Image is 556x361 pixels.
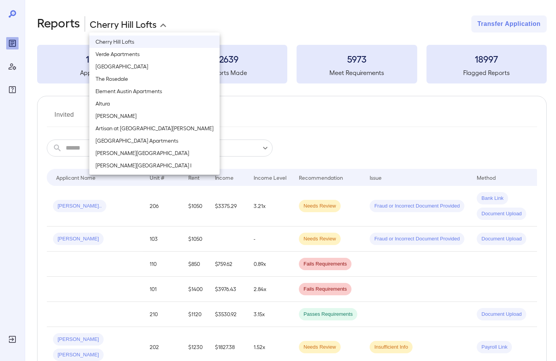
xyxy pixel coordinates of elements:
[89,135,220,147] li: [GEOGRAPHIC_DATA] Apartments
[89,85,220,97] li: Element Austin Apartments
[89,159,220,172] li: [PERSON_NAME][GEOGRAPHIC_DATA] I
[89,122,220,135] li: Artisan at [GEOGRAPHIC_DATA][PERSON_NAME]
[89,73,220,85] li: The Rosedale
[89,110,220,122] li: [PERSON_NAME]
[89,147,220,159] li: [PERSON_NAME][GEOGRAPHIC_DATA]
[89,36,220,48] li: Cherry Hill Lofts
[89,48,220,60] li: Verde Apartments
[89,60,220,73] li: [GEOGRAPHIC_DATA]
[89,97,220,110] li: Altura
